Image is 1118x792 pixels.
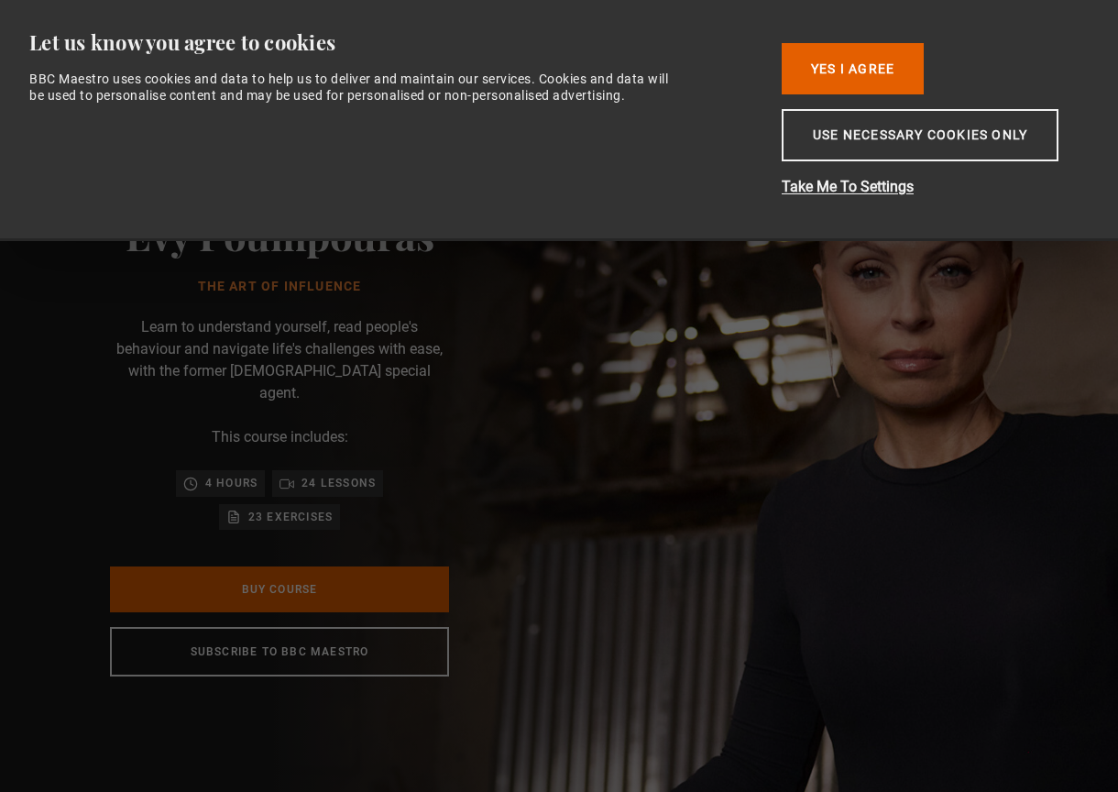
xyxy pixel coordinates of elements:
[126,280,433,294] h1: The Art of Influence
[29,71,681,104] div: BBC Maestro uses cookies and data to help us to deliver and maintain our services. Cookies and da...
[248,508,333,526] p: 23 exercises
[126,211,433,258] h2: Evy Poumpouras
[782,176,1075,198] button: Take Me To Settings
[782,109,1058,161] button: Use necessary cookies only
[110,316,449,404] p: Learn to understand yourself, read people's behaviour and navigate life's challenges with ease, w...
[205,474,258,492] p: 4 hours
[782,43,924,94] button: Yes I Agree
[110,627,449,676] a: Subscribe to BBC Maestro
[301,474,376,492] p: 24 lessons
[29,29,753,56] div: Let us know you agree to cookies
[212,426,348,448] p: This course includes:
[110,566,449,612] a: Buy Course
